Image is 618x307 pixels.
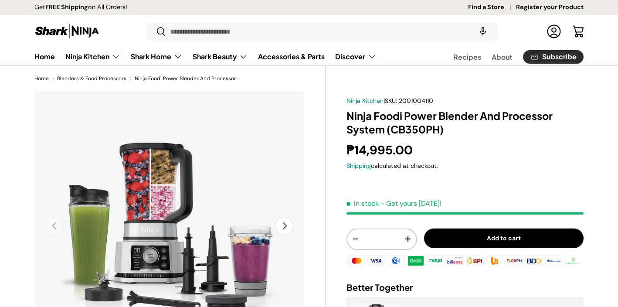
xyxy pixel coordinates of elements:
a: Find a Store [468,3,516,12]
img: landbank [564,254,583,267]
img: qrph [505,254,524,267]
nav: Primary [34,48,376,65]
summary: Shark Beauty [187,48,253,65]
a: Home [34,76,49,81]
p: Get on All Orders! [34,3,127,12]
img: bdo [524,254,543,267]
a: Ninja Kitchen [346,97,384,105]
summary: Ninja Kitchen [60,48,126,65]
img: master [347,254,366,267]
img: ubp [485,254,504,267]
p: - Get yours [DATE]! [380,199,441,208]
a: Subscribe [523,50,584,64]
a: Ninja Kitchen [65,48,120,65]
a: Home [34,48,55,65]
nav: Breadcrumbs [34,75,326,82]
a: Discover [335,48,376,65]
img: visa [367,254,386,267]
img: gcash [386,254,405,267]
h1: Ninja Foodi Power Blender And Processor System (CB350PH) [346,109,584,136]
span: In stock [346,199,379,208]
strong: FREE Shipping [45,3,88,11]
h2: Better Together [346,281,584,293]
a: Shipping [346,162,371,170]
a: Shark Beauty [193,48,248,65]
a: Accessories & Parts [258,48,325,65]
strong: ₱14,995.00 [346,142,415,158]
img: billease [445,254,465,267]
summary: Discover [330,48,381,65]
img: Shark Ninja Philippines [34,23,100,40]
img: metrobank [544,254,563,267]
a: Register your Product [516,3,584,12]
a: Ninja Foodi Power Blender And Processor System (CB350PH) [135,76,239,81]
speech-search-button: Search by voice [469,22,497,41]
nav: Secondary [432,48,584,65]
div: calculated at checkout. [346,161,584,171]
summary: Shark Home [126,48,187,65]
a: About [492,48,513,65]
span: Subscribe [542,53,577,60]
a: Shark Home [131,48,182,65]
button: Add to cart [424,229,584,248]
img: grabpay [406,254,425,267]
img: maya [426,254,445,267]
span: SKU: [385,97,397,105]
span: 2001004110 [399,97,433,105]
a: Recipes [453,48,481,65]
span: | [384,97,433,105]
img: bpi [465,254,484,267]
a: Blenders & Food Processors [57,76,126,81]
